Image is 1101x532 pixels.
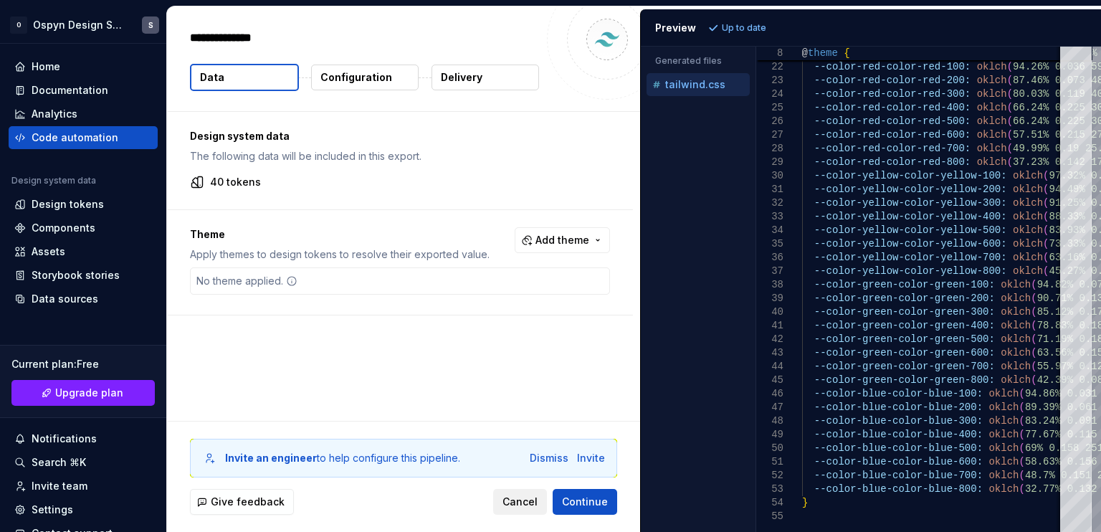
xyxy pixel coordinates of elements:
[1036,320,1072,331] span: 78.83%
[1031,306,1036,318] span: (
[432,65,539,90] button: Delivery
[1036,293,1072,304] span: 90.71%
[814,456,982,467] span: --color-blue-color-blue-600:
[814,429,982,440] span: --color-blue-color-blue-400:
[530,451,568,465] div: Dismiss
[1001,306,1031,318] span: oklch
[1054,129,1085,141] span: 0.215
[9,55,158,78] a: Home
[1013,129,1049,141] span: 57.51%
[1054,102,1085,113] span: 0.225
[1013,211,1043,222] span: oklch
[311,65,419,90] button: Configuration
[515,227,610,253] button: Add theme
[756,346,783,360] div: 43
[1043,197,1049,209] span: (
[756,156,783,169] div: 29
[211,495,285,509] span: Give feedback
[441,70,482,85] p: Delivery
[502,495,538,509] span: Cancel
[225,452,317,464] b: Invite an engineer
[756,455,783,469] div: 51
[814,238,1006,250] span: --color-yellow-color-yellow-600:
[1001,279,1031,290] span: oklch
[1013,88,1049,100] span: 80.03%
[1013,170,1043,181] span: oklch
[756,237,783,251] div: 35
[1054,143,1079,154] span: 0.19
[756,496,783,510] div: 54
[756,183,783,196] div: 31
[1043,211,1049,222] span: (
[1054,156,1085,168] span: 0.142
[756,414,783,428] div: 48
[190,64,299,91] button: Data
[814,374,994,386] span: --color-green-color-green-800:
[210,175,261,189] p: 40 tokens
[814,347,994,358] span: --color-green-color-green-600:
[756,101,783,115] div: 25
[11,175,96,186] div: Design system data
[1019,442,1024,454] span: (
[814,197,1006,209] span: --color-yellow-color-yellow-300:
[756,224,783,237] div: 34
[9,193,158,216] a: Design tokens
[1006,143,1012,154] span: (
[1024,442,1042,454] span: 69%
[190,247,490,262] p: Apply themes to design tokens to resolve their exported value.
[988,388,1019,399] span: oklch
[148,19,153,31] div: S
[1024,456,1060,467] span: 58.63%
[1013,102,1049,113] span: 66.24%
[1049,252,1085,263] span: 63.16%
[1006,75,1012,86] span: (
[756,469,783,483] div: 52
[190,149,610,163] p: The following data will be included in this export.
[9,217,158,239] a: Components
[988,483,1019,495] span: oklch
[976,75,1006,86] span: oklch
[535,233,589,247] span: Add theme
[1049,238,1085,250] span: 73.33%
[1013,115,1049,127] span: 66.24%
[988,470,1019,481] span: oklch
[1036,306,1072,318] span: 85.12%
[988,442,1019,454] span: oklch
[1013,252,1043,263] span: oklch
[814,333,994,345] span: --color-green-color-green-500:
[32,130,118,145] div: Code automation
[976,129,1006,141] span: oklch
[756,115,783,128] div: 26
[1024,483,1060,495] span: 32.77%
[3,9,163,40] button: OOspyn Design SystemS
[9,288,158,310] a: Data sources
[1006,61,1012,72] span: (
[756,387,783,401] div: 46
[814,265,1006,277] span: --color-yellow-color-yellow-800:
[1019,470,1024,481] span: (
[1019,388,1024,399] span: (
[814,102,970,113] span: --color-red-color-red-400:
[976,115,1006,127] span: oklch
[756,265,783,278] div: 37
[808,47,838,59] span: theme
[756,428,783,442] div: 49
[988,402,1019,413] span: oklch
[32,60,60,74] div: Home
[33,18,125,32] div: Ospyn Design System
[1001,320,1031,331] span: oklch
[1001,347,1031,358] span: oklch
[9,451,158,474] button: Search ⌘K
[10,16,27,34] div: O
[756,74,783,87] div: 23
[988,415,1019,427] span: oklch
[756,47,783,60] span: 8
[1019,429,1024,440] span: (
[655,21,696,35] div: Preview
[1013,156,1049,168] span: 37.23%
[665,79,725,90] p: tailwind.css
[1049,197,1085,209] span: 91.25%
[1031,279,1036,290] span: (
[1024,402,1060,413] span: 89.39%
[1031,347,1036,358] span: (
